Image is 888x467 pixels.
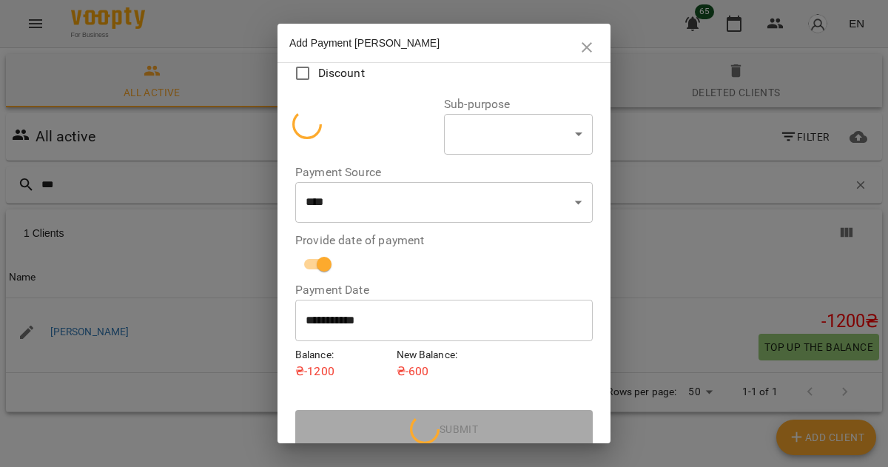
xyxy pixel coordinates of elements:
h6: New Balance : [397,347,492,363]
p: ₴ -1200 [295,363,391,380]
label: Payment Source [295,167,593,178]
label: Sub-purpose [444,98,593,110]
span: Discount [318,64,365,82]
h6: Balance : [295,347,391,363]
span: Add Payment [PERSON_NAME] [289,37,440,49]
label: Provide date of payment [295,235,593,246]
p: ₴ -600 [397,363,492,380]
label: Payment Date [295,284,593,296]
